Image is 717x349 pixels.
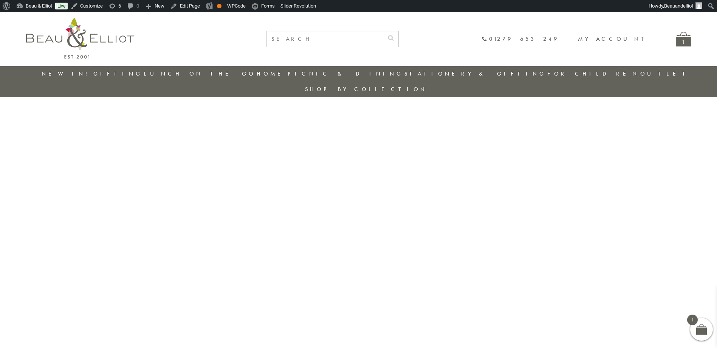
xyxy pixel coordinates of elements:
[280,3,316,9] span: Slider Revolution
[267,31,383,47] input: SEARCH
[257,70,287,77] a: Home
[305,85,427,93] a: Shop by collection
[578,35,649,43] a: My account
[664,3,693,9] span: Beauandelliot
[404,70,546,77] a: Stationery & Gifting
[144,70,256,77] a: Lunch On The Go
[217,4,221,8] div: OK
[547,70,639,77] a: For Children
[42,70,92,77] a: New in!
[640,70,691,77] a: Outlet
[288,70,403,77] a: Picnic & Dining
[482,36,559,42] a: 01279 653 249
[676,32,691,46] a: 1
[55,3,68,9] a: Live
[26,18,134,59] img: logo
[93,70,142,77] a: Gifting
[687,315,698,325] span: 1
